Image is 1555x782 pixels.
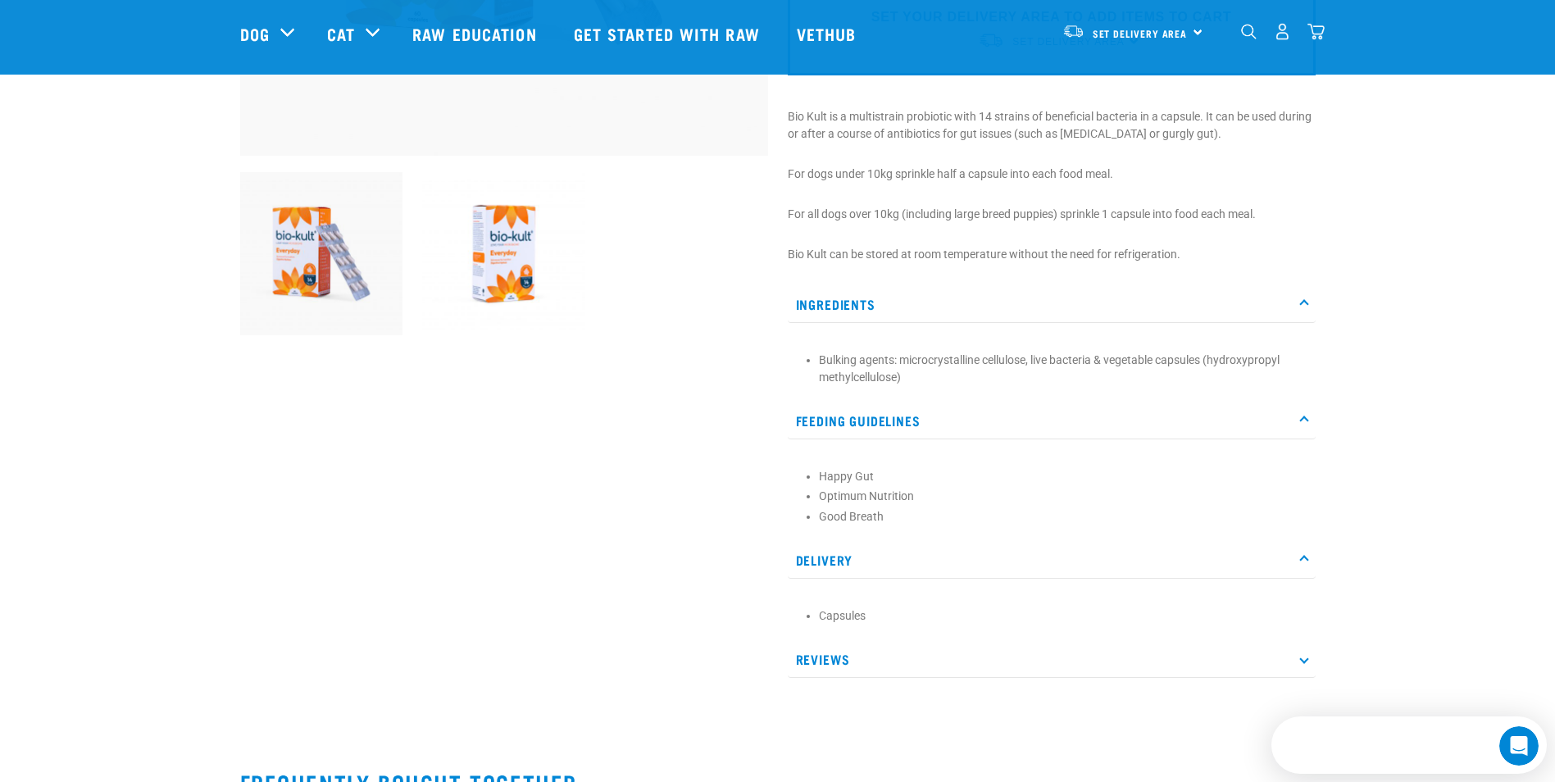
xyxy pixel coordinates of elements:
[1062,24,1084,39] img: van-moving.png
[1241,24,1257,39] img: home-icon-1@2x.png
[788,166,1316,183] p: For dogs under 10kg sprinkle half a capsule into each food meal.
[788,641,1316,678] p: Reviews
[819,488,1307,505] li: Optimum Nutrition
[819,352,1307,386] li: Bulking agents: microcrystalline cellulose, live bacteria & vegetable capsules (hydroxypropyl met...
[327,21,355,46] a: Cat
[1307,23,1325,40] img: home-icon@2x.png
[819,607,1307,625] li: Capsules
[788,246,1316,263] p: Bio Kult can be stored at room temperature without the need for refrigeration.
[819,468,1307,485] li: Happy Gut
[240,21,270,46] a: Dog
[1271,716,1547,774] iframe: Intercom live chat discovery launcher
[557,1,780,66] a: Get started with Raw
[780,1,877,66] a: Vethub
[819,508,1307,525] li: Good Breath
[788,108,1316,143] p: Bio Kult is a multistrain probiotic with 14 strains of beneficial bacteria in a capsule. It can b...
[240,172,403,335] img: 2023 AUG RE Product1724
[788,542,1316,579] p: Delivery
[1274,23,1291,40] img: user.png
[788,206,1316,223] p: For all dogs over 10kg (including large breed puppies) sprinkle 1 capsule into food each meal.
[1499,726,1539,766] iframe: Intercom live chat
[422,172,585,335] img: 2023 AUG RE Product1722
[788,402,1316,439] p: Feeding Guidelines
[1093,30,1188,36] span: Set Delivery Area
[396,1,557,66] a: Raw Education
[788,286,1316,323] p: Ingredients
